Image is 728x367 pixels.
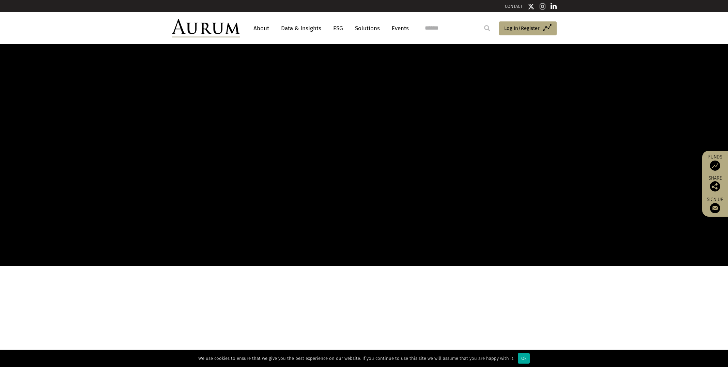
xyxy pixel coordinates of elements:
a: CONTACT [505,4,523,9]
a: Data & Insights [278,22,325,35]
a: Events [388,22,409,35]
a: Solutions [352,22,383,35]
a: Sign up [706,197,725,213]
a: Log in/Register [499,21,557,36]
div: Ok [518,353,530,364]
img: Share this post [710,181,720,191]
a: Funds [706,154,725,171]
a: ESG [330,22,346,35]
img: Instagram icon [540,3,546,10]
img: Access Funds [710,161,720,171]
img: Linkedin icon [551,3,557,10]
img: Sign up to our newsletter [710,203,720,213]
img: Twitter icon [528,3,535,10]
input: Submit [480,21,494,35]
div: Share [706,176,725,191]
span: Log in/Register [504,24,540,32]
img: Aurum [172,19,240,37]
a: About [250,22,273,35]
